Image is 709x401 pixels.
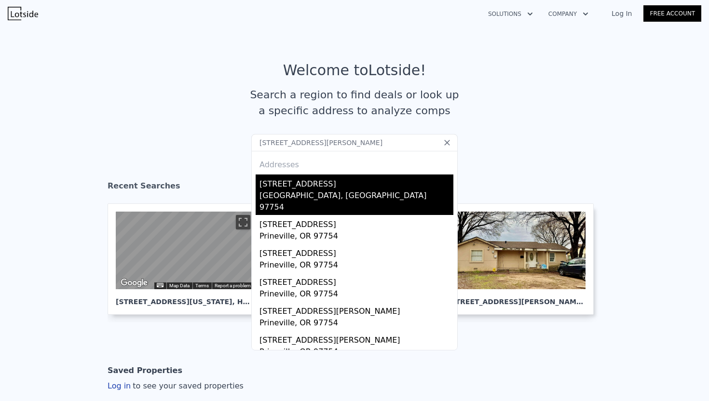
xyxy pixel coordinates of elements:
button: Keyboard shortcuts [157,283,164,287]
div: [STREET_ADDRESS][PERSON_NAME] [259,331,453,346]
div: [STREET_ADDRESS][PERSON_NAME] , [GEOGRAPHIC_DATA] [448,289,586,307]
div: Map [116,212,254,289]
button: Company [541,5,596,23]
div: [STREET_ADDRESS] [259,174,453,190]
div: Prineville, OR 97754 [259,346,453,360]
img: Google [118,277,150,289]
a: Report a problem [215,283,251,288]
div: [GEOGRAPHIC_DATA], [GEOGRAPHIC_DATA] 97754 [259,190,453,215]
div: Saved Properties [108,361,182,380]
div: Recent Searches [108,173,601,203]
a: Open this area in Google Maps (opens a new window) [118,277,150,289]
a: Free Account [643,5,701,22]
img: Lotside [8,7,38,20]
div: Log in [108,380,244,392]
span: to see your saved properties [131,381,244,390]
div: [STREET_ADDRESS] [259,273,453,288]
a: [STREET_ADDRESS][PERSON_NAME], [GEOGRAPHIC_DATA] [439,203,601,315]
div: Addresses [256,151,453,174]
button: Map Data [169,282,190,289]
div: Prineville, OR 97754 [259,317,453,331]
input: Search an address or region... [251,134,458,151]
div: Prineville, OR 97754 [259,230,453,244]
div: [STREET_ADDRESS] [259,244,453,259]
a: Map [STREET_ADDRESS][US_STATE], Homedale [108,203,270,315]
a: Log In [600,9,643,18]
button: Solutions [480,5,541,23]
a: Terms (opens in new tab) [195,283,209,288]
button: Toggle fullscreen view [236,215,250,229]
div: [STREET_ADDRESS] [259,215,453,230]
div: Street View [116,212,254,289]
div: Prineville, OR 97754 [259,288,453,302]
div: [STREET_ADDRESS][PERSON_NAME] [259,302,453,317]
div: [STREET_ADDRESS][US_STATE] , Homedale [116,289,254,307]
div: Search a region to find deals or look up a specific address to analyze comps [246,87,463,119]
div: Welcome to Lotside ! [283,62,426,79]
div: Prineville, OR 97754 [259,259,453,273]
